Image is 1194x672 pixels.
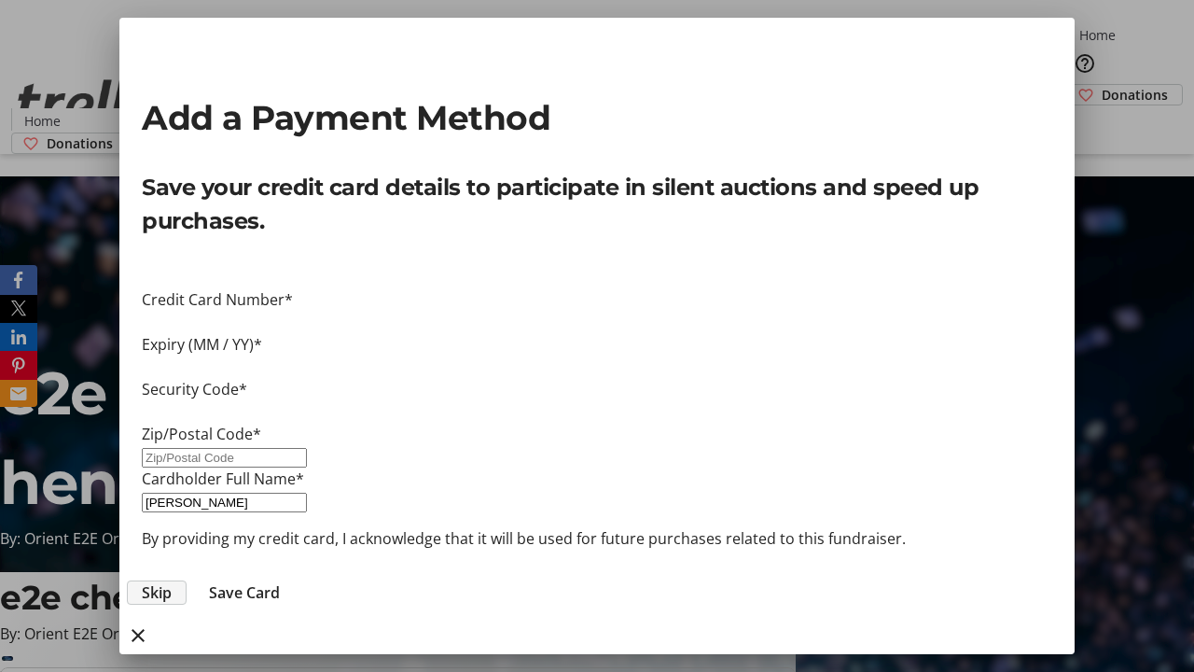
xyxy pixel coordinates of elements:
label: Expiry (MM / YY)* [142,334,262,355]
label: Security Code* [142,379,247,399]
input: Zip/Postal Code [142,448,307,468]
p: By providing my credit card, I acknowledge that it will be used for future purchases related to t... [142,527,1052,550]
input: Card Holder Name [142,493,307,512]
button: close [119,617,157,654]
span: Save Card [209,581,280,604]
iframe: Secure expiration date input frame [142,356,1052,378]
p: Save your credit card details to participate in silent auctions and speed up purchases. [142,171,1052,238]
span: Skip [142,581,172,604]
iframe: Secure card number input frame [142,311,1052,333]
button: Save Card [194,581,295,604]
label: Cardholder Full Name* [142,469,304,489]
button: Skip [127,581,187,605]
iframe: Secure CVC input frame [142,400,1052,423]
label: Credit Card Number* [142,289,293,310]
h2: Add a Payment Method [142,92,1052,143]
label: Zip/Postal Code* [142,424,261,444]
